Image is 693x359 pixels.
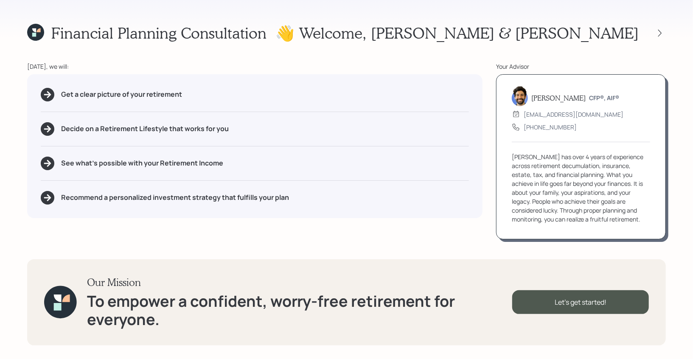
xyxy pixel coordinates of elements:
h5: [PERSON_NAME] [531,94,586,102]
h3: Our Mission [87,276,512,289]
div: Your Advisor [496,62,666,71]
div: [PHONE_NUMBER] [524,123,577,132]
div: Let's get started! [512,290,649,314]
h6: CFP®, AIF® [589,95,619,102]
h5: See what's possible with your Retirement Income [61,159,223,167]
div: [EMAIL_ADDRESS][DOMAIN_NAME] [524,110,623,119]
h5: Recommend a personalized investment strategy that fulfills your plan [61,194,289,202]
img: eric-schwartz-headshot.png [512,86,528,106]
div: [DATE], we will: [27,62,483,71]
h1: 👋 Welcome , [PERSON_NAME] & [PERSON_NAME] [275,24,639,42]
div: [PERSON_NAME] has over 4 years of experience across retirement decumulation, insurance, estate, t... [512,152,650,224]
h5: Get a clear picture of your retirement [61,90,182,98]
h1: To empower a confident, worry-free retirement for everyone. [87,292,512,328]
h5: Decide on a Retirement Lifestyle that works for you [61,125,229,133]
h1: Financial Planning Consultation [51,24,267,42]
